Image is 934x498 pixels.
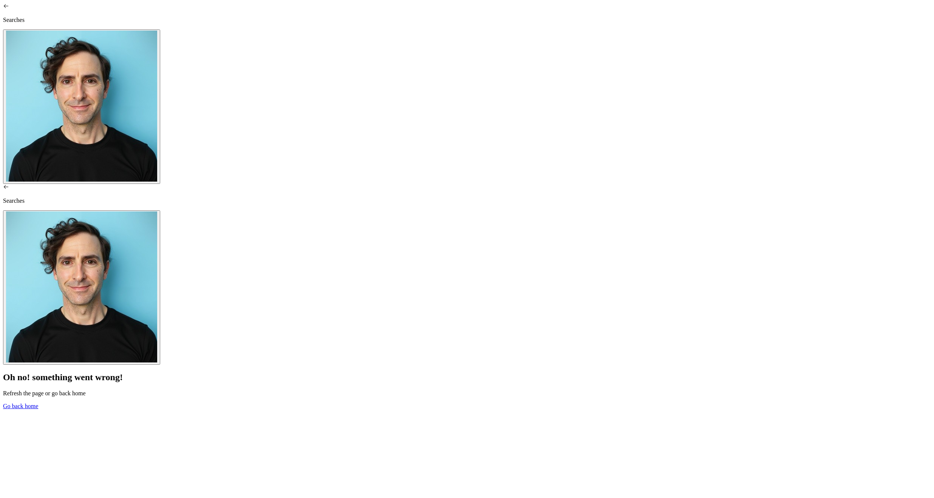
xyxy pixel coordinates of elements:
[3,372,931,382] h2: Oh no! something went wrong!
[3,390,931,397] p: Refresh the page or go back home
[3,197,931,204] p: Searches
[3,403,38,409] a: Go back home
[3,29,160,184] button: Chris Baum
[6,31,157,182] img: Chris Baum
[3,210,160,365] button: Chris Baum
[6,211,157,362] img: Chris Baum
[3,17,931,23] p: Searches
